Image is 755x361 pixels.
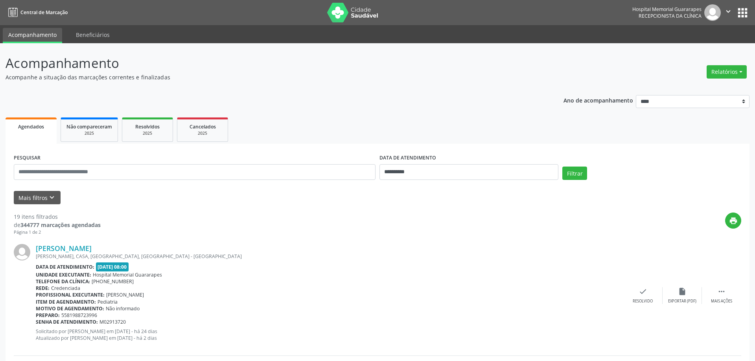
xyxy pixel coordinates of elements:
span: [PHONE_NUMBER] [92,278,134,285]
span: Resolvidos [135,123,160,130]
b: Senha de atendimento: [36,319,98,325]
div: de [14,221,101,229]
p: Solicitado por [PERSON_NAME] em [DATE] - há 24 dias Atualizado por [PERSON_NAME] em [DATE] - há 2... [36,328,623,341]
button: print [725,213,741,229]
i: insert_drive_file [678,287,687,296]
div: 2025 [128,130,167,136]
p: Acompanhamento [6,53,526,73]
i: check [639,287,647,296]
label: DATA DE ATENDIMENTO [379,152,436,164]
i: print [729,216,738,225]
div: 19 itens filtrados [14,213,101,221]
span: Agendados [18,123,44,130]
span: Cancelados [190,123,216,130]
label: PESQUISAR [14,152,41,164]
p: Ano de acompanhamento [563,95,633,105]
button:  [721,4,736,21]
a: Beneficiários [70,28,115,42]
span: Credenciada [51,285,80,291]
span: [PERSON_NAME] [106,291,144,298]
div: Hospital Memorial Guararapes [632,6,702,13]
span: [DATE] 08:00 [96,262,129,271]
div: Página 1 de 2 [14,229,101,236]
b: Profissional executante: [36,291,105,298]
p: Acompanhe a situação das marcações correntes e finalizadas [6,73,526,81]
span: Não informado [106,305,140,312]
a: [PERSON_NAME] [36,244,92,253]
span: 5581988723996 [61,312,97,319]
button: Filtrar [562,167,587,180]
div: Resolvido [633,299,653,304]
span: Pediatria [98,299,118,305]
button: apps [736,6,749,20]
div: Exportar (PDF) [668,299,696,304]
button: Mais filtroskeyboard_arrow_down [14,191,61,205]
img: img [704,4,721,21]
i: keyboard_arrow_down [48,193,56,202]
span: Não compareceram [66,123,112,130]
div: 2025 [66,130,112,136]
b: Unidade executante: [36,271,91,278]
div: 2025 [183,130,222,136]
img: img [14,244,30,260]
b: Telefone da clínica: [36,278,90,285]
div: Mais ações [711,299,732,304]
div: [PERSON_NAME], CASA, [GEOGRAPHIC_DATA], [GEOGRAPHIC_DATA] - [GEOGRAPHIC_DATA] [36,253,623,260]
span: Central de Marcação [20,9,68,16]
strong: 344777 marcações agendadas [20,221,101,229]
span: Recepcionista da clínica [639,13,702,19]
i:  [724,7,733,16]
b: Motivo de agendamento: [36,305,104,312]
b: Item de agendamento: [36,299,96,305]
b: Preparo: [36,312,60,319]
a: Acompanhamento [3,28,62,43]
i:  [717,287,726,296]
b: Data de atendimento: [36,264,94,270]
b: Rede: [36,285,50,291]
button: Relatórios [707,65,747,79]
span: M02913720 [99,319,126,325]
span: Hospital Memorial Guararapes [93,271,162,278]
a: Central de Marcação [6,6,68,19]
